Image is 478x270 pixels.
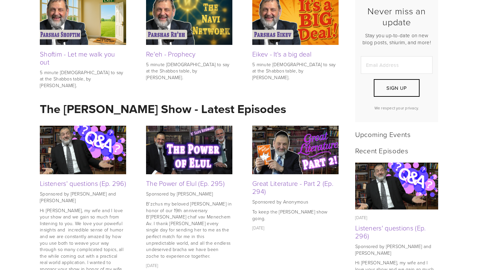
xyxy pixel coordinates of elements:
[355,146,438,155] h2: Recent Episodes
[40,179,126,188] a: Listeners' questions (Ep. 296)
[386,84,407,91] span: Sign Up
[252,126,339,174] img: Great Literature - Part 2 (Ep. 294)
[252,225,265,231] time: [DATE]
[252,49,311,59] a: Eikev - It's a big deal
[252,199,339,205] p: Sponsored by Anonymous
[40,191,126,203] p: Sponsored by [PERSON_NAME] and [PERSON_NAME]
[355,223,426,240] a: Listeners' questions (Ep. 296)
[40,49,115,67] a: Shoftim - Let me walk you out
[361,32,433,46] p: Stay you up-to-date on new blog posts, shiurim, and more!
[355,163,438,209] a: Listeners' questions (Ep. 296)
[146,262,158,268] time: [DATE]
[252,179,333,196] a: Great Literature - Part 2 (Ep. 294)
[361,56,433,74] input: Email Address
[40,126,126,174] a: Listeners' questions (Ep. 296)
[355,214,367,220] time: [DATE]
[355,159,438,214] img: Listeners' questions (Ep. 296)
[361,105,433,111] p: We respect your privacy.
[252,61,339,81] p: 5 minute [DEMOGRAPHIC_DATA] to say at the Shabbos table, by [PERSON_NAME].
[40,69,126,89] p: 5 minute [DEMOGRAPHIC_DATA] to say at the Shabbos table, by [PERSON_NAME].
[252,208,339,221] p: To keep the [PERSON_NAME] show going.
[146,201,232,259] p: B'zchus my beloved [PERSON_NAME] in honor of our 19th anniversary B'[PERSON_NAME] chaf vav Menech...
[40,121,126,179] img: Listeners' questions (Ep. 296)
[361,6,433,27] h2: Never miss an update
[40,100,286,117] strong: The [PERSON_NAME] Show - Latest Episodes
[146,179,225,188] a: The Power of Elul (Ep. 295)
[374,79,420,97] button: Sign Up
[146,126,232,174] img: The Power of Elul (Ep. 295)
[355,243,438,256] p: Sponsored by [PERSON_NAME] and [PERSON_NAME]
[146,49,196,59] a: Re'eh - Prophecy
[146,61,232,81] p: 5 minute [DEMOGRAPHIC_DATA] to say at the Shabbos table, by [PERSON_NAME].
[355,130,438,138] h2: Upcoming Events
[146,191,232,197] p: Sponsored by [PERSON_NAME]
